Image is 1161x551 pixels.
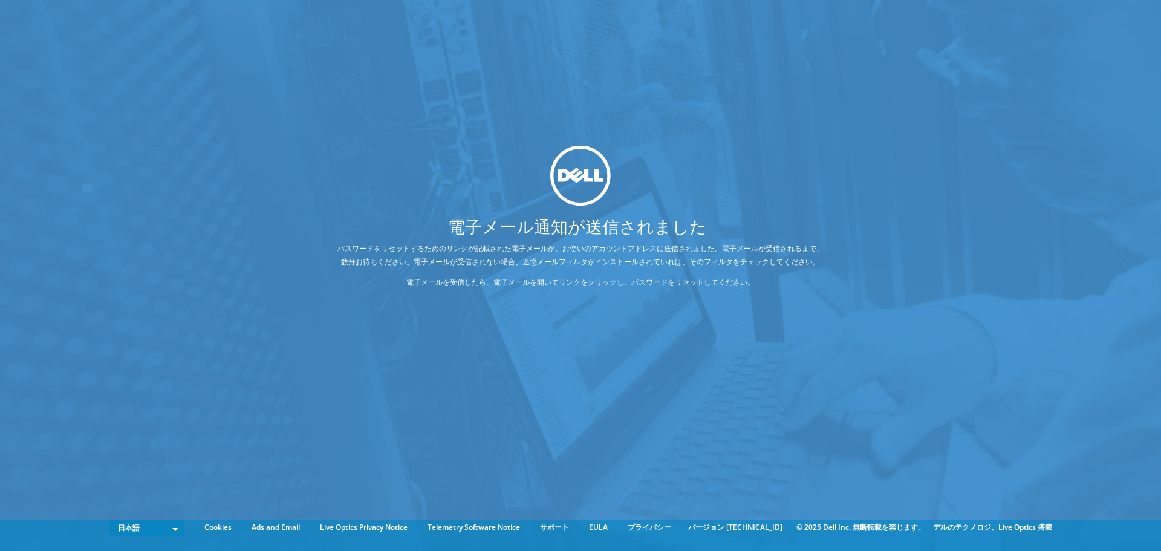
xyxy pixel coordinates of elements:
p: パスワードをリセットするためのリンクが記載された電子メールが、お使いのアカウントアドレスに送信されました。電子メールが受信されるまで、数分お待ちください。電子メールが受信されない場合、迷惑メール... [336,242,825,269]
p: 電子メールを受信したら、電子メールを開いてリンクをクリックし、パスワードをリセットしてください。 [336,276,825,289]
h1: 電子メール通知が送信されました [290,218,865,235]
a: プライバシー [619,521,680,534]
a: Telemetry Software Notice [418,521,529,534]
a: サポート [531,521,578,534]
li: © 2025 Dell Inc. 無断転載を禁じます。 [790,521,931,534]
a: EULA [580,521,617,534]
li: デルのテクノロジ、Live Optics 搭載 [933,521,1052,534]
a: Ads and Email [242,521,309,534]
img: dell_svg_logo.svg [550,146,611,206]
li: バージョン [TECHNICAL_ID] [682,521,789,534]
a: Live Optics Privacy Notice [311,521,417,534]
a: Cookies [195,521,241,534]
